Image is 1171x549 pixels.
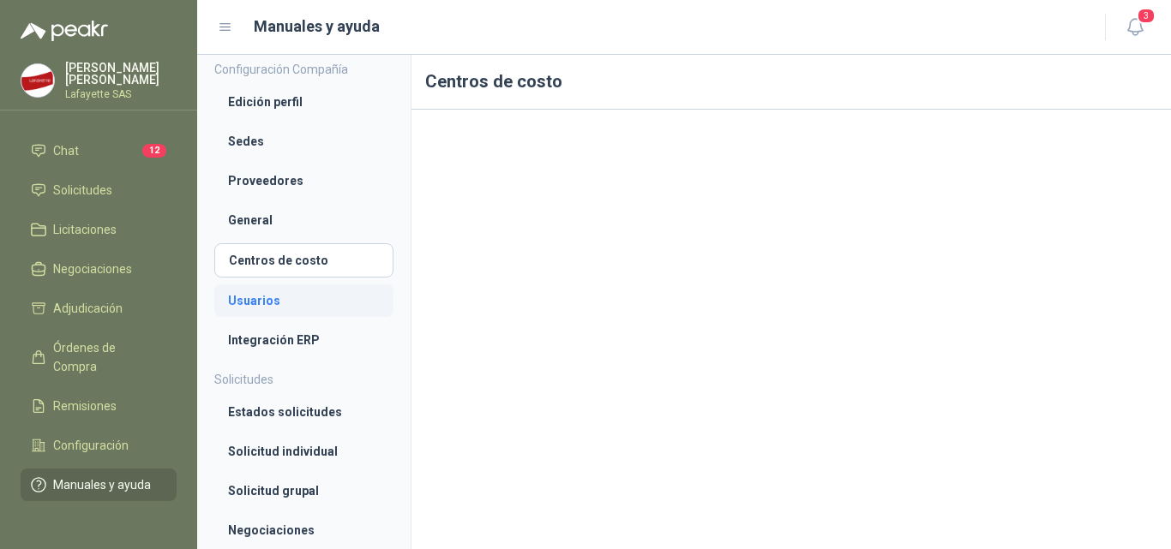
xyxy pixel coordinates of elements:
[228,442,380,461] li: Solicitud individual
[65,89,177,99] p: Lafayette SAS
[21,253,177,285] a: Negociaciones
[53,436,129,455] span: Configuración
[228,481,380,500] li: Solicitud grupal
[53,141,79,160] span: Chat
[214,60,393,79] h4: Configuración Compañía
[214,370,393,389] h4: Solicitudes
[53,397,117,415] span: Remisiones
[214,243,393,277] a: Centros de costo
[21,331,177,383] a: Órdenes de Compra
[214,164,393,197] a: Proveedores
[53,338,160,376] span: Órdenes de Compra
[21,429,177,462] a: Configuración
[228,92,380,111] li: Edición perfil
[229,251,379,270] li: Centros de costo
[411,55,1171,110] h1: Centros de costo
[21,64,54,97] img: Company Logo
[228,521,380,540] li: Negociaciones
[214,86,393,118] a: Edición perfil
[65,62,177,86] p: [PERSON_NAME] [PERSON_NAME]
[254,15,380,39] h1: Manuales y ayuda
[53,299,123,318] span: Adjudicación
[1120,12,1150,43] button: 3
[228,291,380,310] li: Usuarios
[214,125,393,158] a: Sedes
[142,144,166,158] span: 12
[53,260,132,278] span: Negociaciones
[214,514,393,546] a: Negociaciones
[21,213,177,246] a: Licitaciones
[1137,8,1156,24] span: 3
[228,132,380,151] li: Sedes
[214,204,393,236] a: General
[425,123,1157,533] iframe: /1H_Zg2tCd1QVx5QcCGrfZidjxppM-Uj-o/
[214,435,393,468] a: Solicitud individual
[228,211,380,230] li: General
[21,134,177,167] a: Chat12
[214,396,393,428] a: Estados solicitudes
[214,324,393,356] a: Integración ERP
[21,174,177,206] a: Solicitudes
[53,475,151,494] span: Manuales y ayuda
[228,403,380,421] li: Estados solicitudes
[53,181,112,200] span: Solicitudes
[53,220,117,239] span: Licitaciones
[21,468,177,501] a: Manuales y ayuda
[214,284,393,317] a: Usuarios
[228,171,380,190] li: Proveedores
[21,292,177,325] a: Adjudicación
[21,390,177,422] a: Remisiones
[228,331,380,349] li: Integración ERP
[214,474,393,507] a: Solicitud grupal
[21,21,108,41] img: Logo peakr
